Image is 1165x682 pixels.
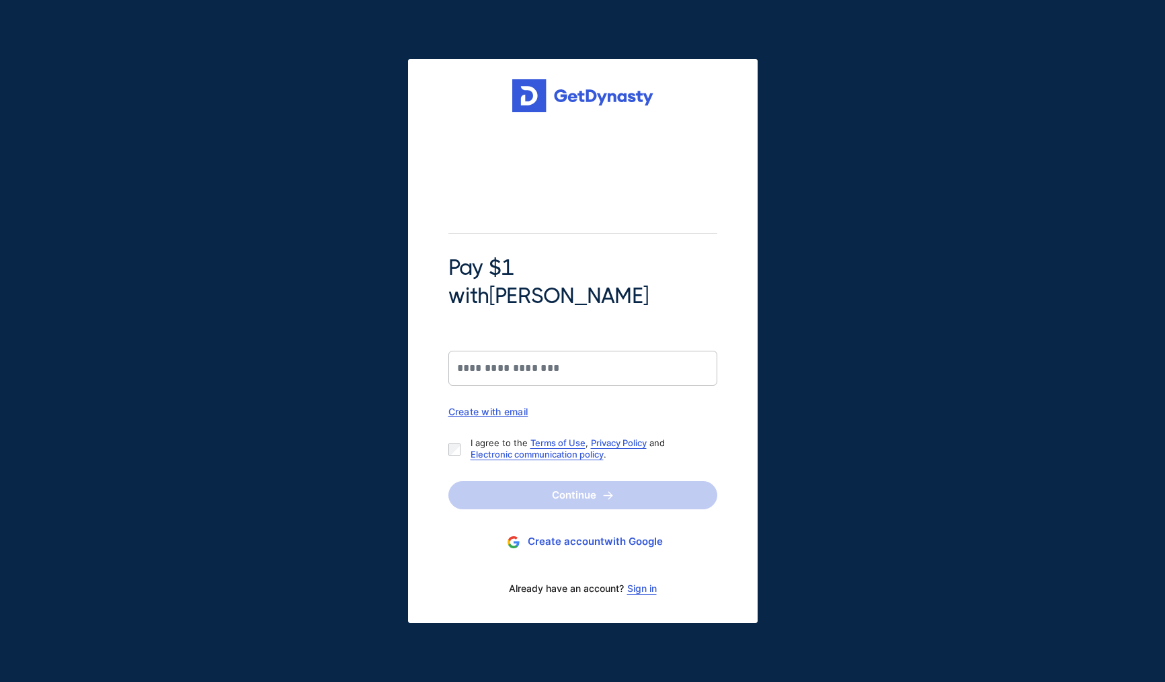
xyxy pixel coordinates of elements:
[448,406,717,417] div: Create with email
[448,574,717,603] div: Already have an account?
[448,254,717,310] span: Pay $1 with [PERSON_NAME]
[591,437,647,448] a: Privacy Policy
[530,437,586,448] a: Terms of Use
[448,529,717,554] button: Create accountwith Google
[627,583,657,594] a: Sign in
[471,449,604,460] a: Electronic communication policy
[471,437,707,460] p: I agree to the , and .
[512,79,653,113] img: Get started for free with Dynasty Trust Company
